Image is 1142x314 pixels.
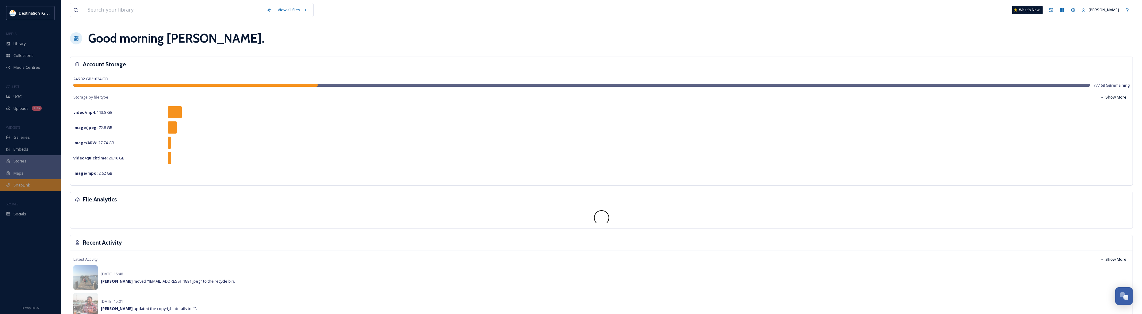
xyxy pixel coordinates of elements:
span: Socials [13,211,26,217]
span: 246.32 GB / 1024 GB [73,76,108,82]
span: Collections [13,53,33,58]
button: Show More [1097,91,1130,103]
span: SnapLink [13,182,30,188]
span: Storage by file type [73,94,108,100]
strong: image/mpo : [73,170,98,176]
span: [PERSON_NAME] [1089,7,1119,12]
a: Privacy Policy [22,304,39,311]
strong: video/quicktime : [73,155,108,161]
strong: [PERSON_NAME] [101,306,133,311]
strong: image/ARW : [73,140,97,145]
span: SOCIALS [6,202,18,206]
span: Library [13,41,26,47]
h3: Account Storage [83,60,126,69]
span: 27.74 GB [73,140,114,145]
span: [DATE] 15:01 [101,298,123,304]
span: Stories [13,158,26,164]
h3: Recent Activity [83,238,122,247]
span: moved "[EMAIL_ADDRESS]_1891.jpeg" to the recycle bin. [101,278,235,284]
span: 72.8 GB [73,125,112,130]
h1: Good morning [PERSON_NAME] . [88,29,265,47]
span: 113.8 GB [73,110,113,115]
a: View all files [275,4,310,16]
span: UGC [13,94,22,99]
span: COLLECT [6,84,19,89]
h3: File Analytics [83,195,117,204]
span: 777.68 GB remaining [1093,82,1130,88]
span: Galleries [13,134,30,140]
strong: video/mp4 : [73,110,96,115]
span: WIDGETS [6,125,20,130]
button: Show More [1097,253,1130,265]
span: Uploads [13,106,29,111]
a: What's New [1012,6,1043,14]
span: 26.16 GB [73,155,125,161]
input: Search your library [84,3,264,17]
strong: [PERSON_NAME] [101,278,133,284]
span: Embeds [13,146,28,152]
span: Latest Activity [73,256,97,262]
strong: image/jpeg : [73,125,98,130]
span: Maps [13,170,23,176]
span: [DATE] 15:48 [101,271,123,277]
span: Media Centres [13,65,40,70]
span: Destination [GEOGRAPHIC_DATA] [19,10,79,16]
span: MEDIA [6,31,17,36]
span: 2.62 GB [73,170,112,176]
span: updated the copyright details to "". [101,306,197,311]
img: 188dce70-2d29-4f22-bcb9-624c631b9f63.jpg [73,265,98,290]
a: [PERSON_NAME] [1079,4,1122,16]
span: Privacy Policy [22,306,39,310]
img: download.png [10,10,16,16]
div: 1.2k [32,106,42,111]
button: Open Chat [1115,287,1133,305]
